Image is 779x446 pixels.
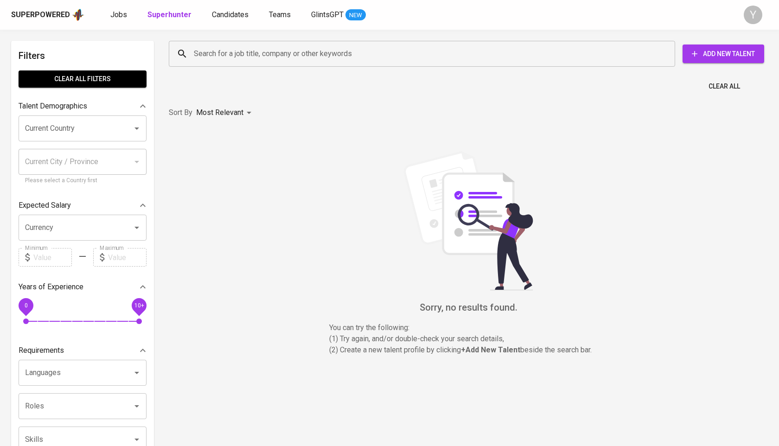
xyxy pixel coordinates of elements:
a: Superhunter [147,9,193,21]
a: Jobs [110,9,129,21]
div: Y [744,6,762,24]
b: Superhunter [147,10,192,19]
p: Talent Demographics [19,101,87,112]
button: Open [130,400,143,413]
div: Requirements [19,341,147,360]
p: Please select a Country first [25,176,140,185]
div: Talent Demographics [19,97,147,115]
p: (2) Create a new talent profile by clicking beside the search bar. [329,344,607,356]
span: Clear All [709,81,740,92]
span: Jobs [110,10,127,19]
a: Candidates [212,9,250,21]
button: Clear All [705,78,744,95]
span: GlintsGPT [311,10,344,19]
p: Requirements [19,345,64,356]
h6: Sorry, no results found. [169,300,768,315]
h6: Filters [19,48,147,63]
p: You can try the following : [329,322,607,333]
p: Expected Salary [19,200,71,211]
p: Most Relevant [196,107,243,118]
div: Most Relevant [196,104,255,121]
button: Open [130,366,143,379]
span: NEW [345,11,366,20]
div: Expected Salary [19,196,147,215]
div: Superpowered [11,10,70,20]
p: Years of Experience [19,281,83,293]
span: Add New Talent [690,48,757,60]
p: (1) Try again, and/or double-check your search details, [329,333,607,344]
input: Value [108,248,147,267]
button: Open [130,122,143,135]
div: Years of Experience [19,278,147,296]
a: GlintsGPT NEW [311,9,366,21]
a: Superpoweredapp logo [11,8,84,22]
img: file_searching.svg [399,151,538,290]
span: 10+ [134,302,144,309]
img: app logo [72,8,84,22]
span: Candidates [212,10,249,19]
button: Open [130,433,143,446]
button: Clear All filters [19,70,147,88]
input: Value [33,248,72,267]
span: Teams [269,10,291,19]
a: Teams [269,9,293,21]
button: Add New Talent [683,45,764,63]
p: Sort By [169,107,192,118]
button: Open [130,221,143,234]
span: Clear All filters [26,73,139,85]
span: 0 [24,302,27,309]
b: + Add New Talent [461,345,520,354]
